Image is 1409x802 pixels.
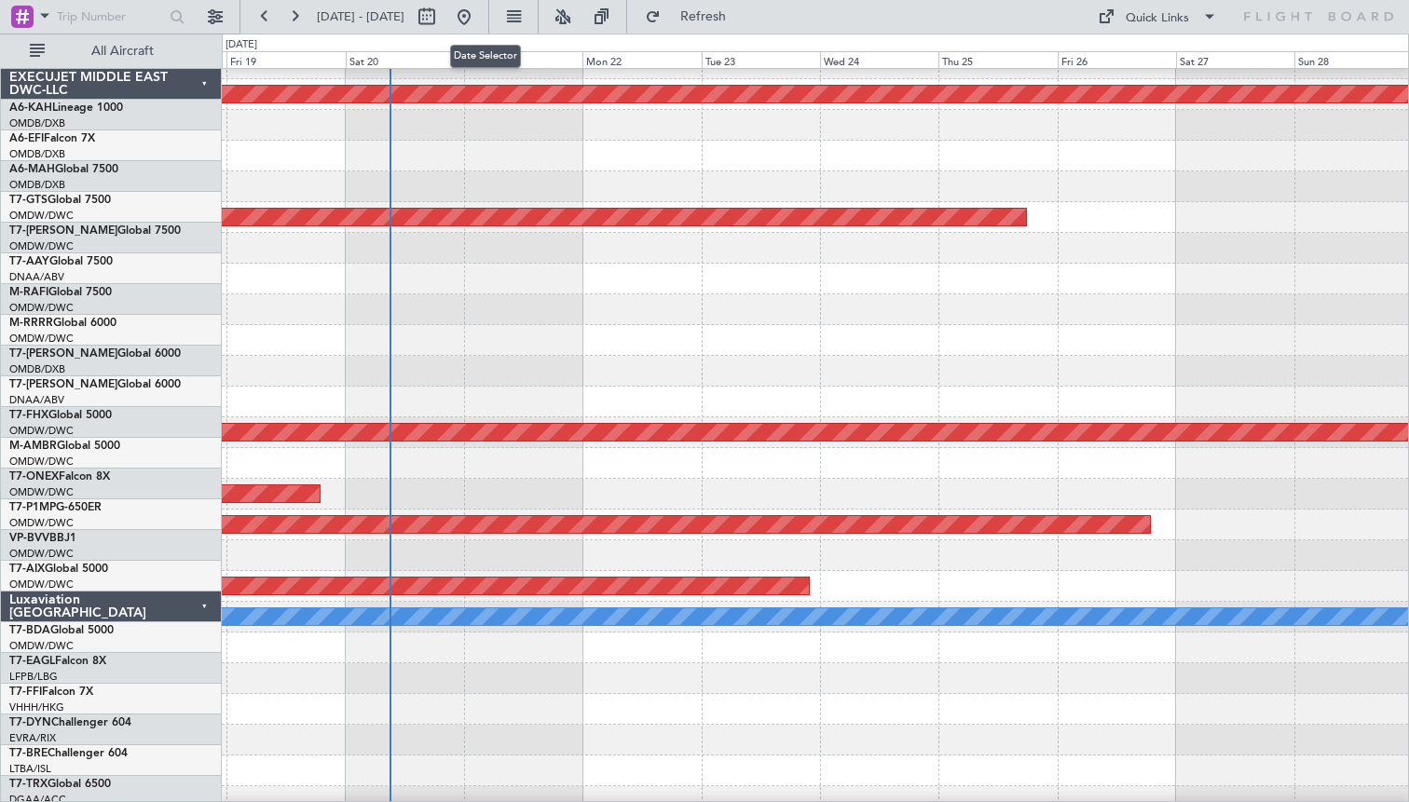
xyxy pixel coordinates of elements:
a: T7-BDAGlobal 5000 [9,625,114,636]
a: T7-GTSGlobal 7500 [9,195,111,206]
span: A6-KAH [9,102,52,114]
a: VHHH/HKG [9,700,64,714]
span: T7-AAY [9,256,49,267]
a: OMDW/DWC [9,239,74,253]
span: T7-BDA [9,625,50,636]
div: Date Selector [450,45,521,68]
a: T7-ONEXFalcon 8X [9,471,110,483]
a: DNAA/ABV [9,270,64,284]
a: OMDW/DWC [9,455,74,469]
a: T7-FFIFalcon 7X [9,686,93,698]
span: T7-GTS [9,195,48,206]
a: LFPB/LBG [9,670,58,684]
div: Quick Links [1126,9,1189,28]
a: T7-[PERSON_NAME]Global 6000 [9,379,181,390]
a: T7-AIXGlobal 5000 [9,564,108,575]
a: T7-FHXGlobal 5000 [9,410,112,421]
a: M-AMBRGlobal 5000 [9,441,120,452]
span: T7-BRE [9,748,48,759]
span: T7-[PERSON_NAME] [9,225,117,237]
span: A6-MAH [9,164,55,175]
a: T7-AAYGlobal 7500 [9,256,113,267]
button: Quick Links [1088,2,1226,32]
a: A6-EFIFalcon 7X [9,133,95,144]
div: Wed 24 [820,51,938,68]
div: Thu 25 [938,51,1057,68]
span: A6-EFI [9,133,44,144]
a: OMDW/DWC [9,578,74,591]
a: M-RAFIGlobal 7500 [9,287,112,298]
span: T7-[PERSON_NAME] [9,379,117,390]
span: T7-FFI [9,686,42,698]
a: OMDW/DWC [9,424,74,438]
a: T7-[PERSON_NAME]Global 6000 [9,348,181,360]
span: [DATE] - [DATE] [317,8,404,25]
a: OMDW/DWC [9,516,74,530]
span: VP-BVV [9,533,49,544]
span: All Aircraft [48,45,197,58]
span: T7-[PERSON_NAME] [9,348,117,360]
a: LTBA/ISL [9,762,51,776]
a: T7-EAGLFalcon 8X [9,656,106,667]
a: OMDW/DWC [9,485,74,499]
a: OMDW/DWC [9,639,74,653]
a: A6-MAHGlobal 7500 [9,164,118,175]
span: T7-DYN [9,717,51,728]
span: Refresh [664,10,743,23]
a: T7-TRXGlobal 6500 [9,779,111,790]
span: T7-P1MP [9,502,56,513]
a: EVRA/RIX [9,731,56,745]
div: Sat 20 [346,51,464,68]
a: OMDB/DXB [9,147,65,161]
span: T7-FHX [9,410,48,421]
button: Refresh [636,2,748,32]
span: T7-AIX [9,564,45,575]
span: M-AMBR [9,441,57,452]
div: Tue 23 [702,51,820,68]
a: T7-P1MPG-650ER [9,502,102,513]
a: OMDB/DXB [9,362,65,376]
span: M-RRRR [9,318,53,329]
a: DNAA/ABV [9,393,64,407]
a: OMDW/DWC [9,301,74,315]
input: Trip Number [57,3,164,31]
a: T7-BREChallenger 604 [9,748,128,759]
span: T7-ONEX [9,471,59,483]
a: A6-KAHLineage 1000 [9,102,123,114]
span: T7-TRX [9,779,48,790]
a: OMDW/DWC [9,547,74,561]
a: M-RRRRGlobal 6000 [9,318,116,329]
a: OMDB/DXB [9,178,65,192]
a: VP-BVVBBJ1 [9,533,76,544]
span: T7-EAGL [9,656,55,667]
div: [DATE] [226,37,257,53]
a: T7-DYNChallenger 604 [9,717,131,728]
a: T7-[PERSON_NAME]Global 7500 [9,225,181,237]
div: Sat 27 [1176,51,1294,68]
a: OMDW/DWC [9,209,74,223]
a: OMDW/DWC [9,332,74,346]
a: OMDB/DXB [9,116,65,130]
span: M-RAFI [9,287,48,298]
div: Fri 26 [1058,51,1176,68]
div: Fri 19 [226,51,345,68]
div: Mon 22 [582,51,701,68]
button: All Aircraft [21,36,202,66]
